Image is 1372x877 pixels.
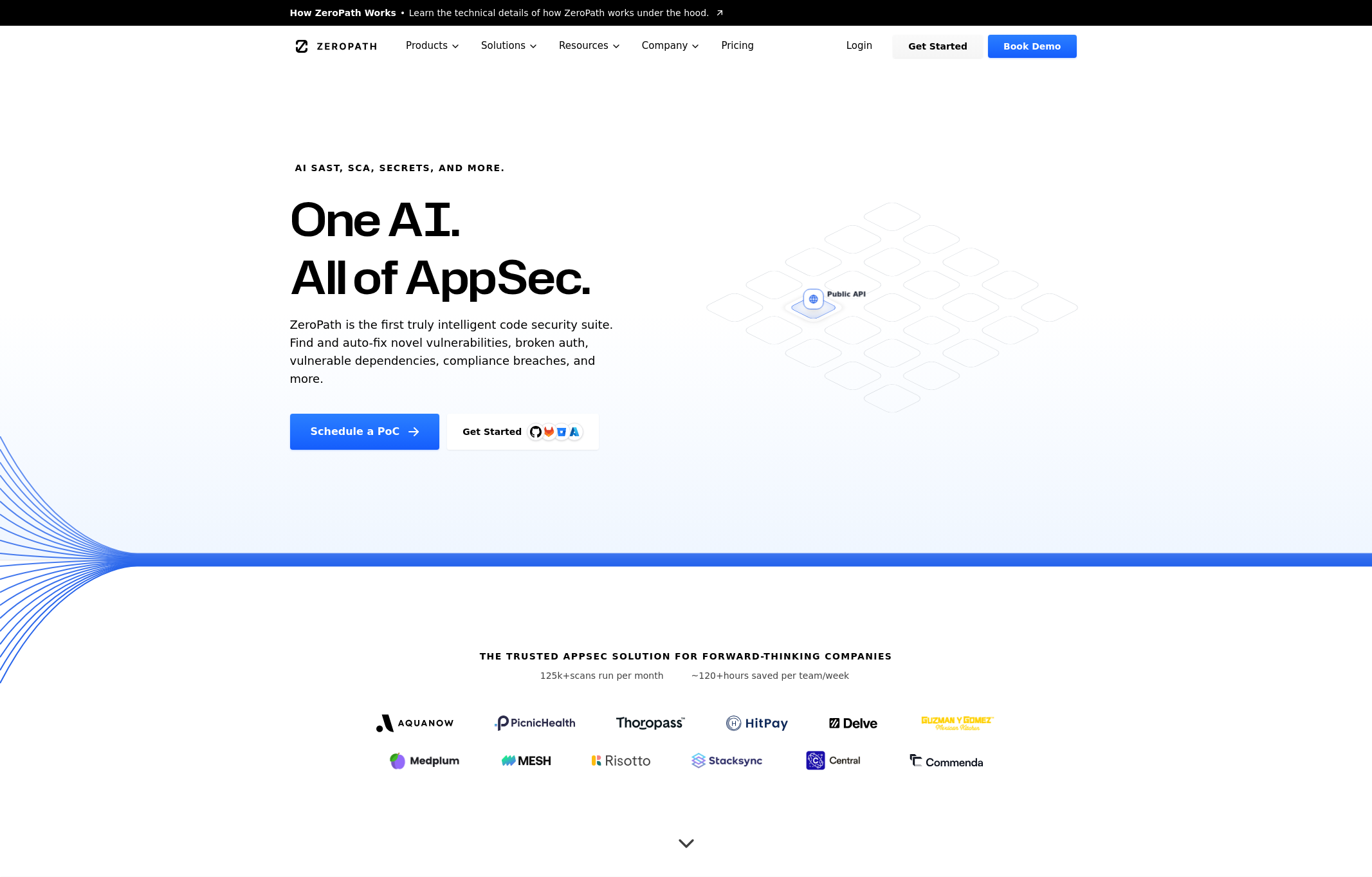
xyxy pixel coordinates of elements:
h1: One AI. All of AppSec. [290,190,590,306]
img: GitHub [530,426,542,438]
h6: The Trusted AppSec solution for forward-thinking companies [480,650,893,663]
span: ~120+ [691,670,724,681]
svg: Bitbucket [554,425,569,439]
button: Products [396,26,471,66]
img: Thoropass [616,717,685,730]
p: ZeroPath is the first truly intelligent code security suite. Find and auto-fix novel vulnerabilit... [290,316,619,388]
a: Get Started [893,35,983,58]
button: Company [632,26,711,66]
p: scans run per month [523,669,681,682]
span: Learn the technical details of how ZeroPath works under the hood. [409,6,709,19]
p: hours saved per team/week [691,669,850,682]
a: Book Demo [988,35,1076,58]
img: Medplum [389,750,461,771]
button: Solutions [471,26,549,66]
span: How ZeroPath Works [290,6,396,19]
nav: Global [275,26,1098,66]
h6: AI SAST, SCA, Secrets, and more. [295,162,506,174]
button: Scroll to next section [673,824,699,850]
a: Pricing [711,26,764,66]
img: GYG [920,708,996,739]
a: How ZeroPath WorksLearn the technical details of how ZeroPath works under the hood. [290,6,725,19]
a: Get StartedGitHubGitLabAzure [447,414,599,450]
button: Resources [549,26,632,66]
img: GitLab [536,419,562,445]
img: Stacksync [691,753,762,768]
a: Login [831,35,888,58]
a: Schedule a PoC [290,414,440,450]
img: Central [803,749,868,772]
img: Mesh [502,755,551,766]
img: Azure [569,427,580,437]
span: 125k+ [540,670,571,681]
